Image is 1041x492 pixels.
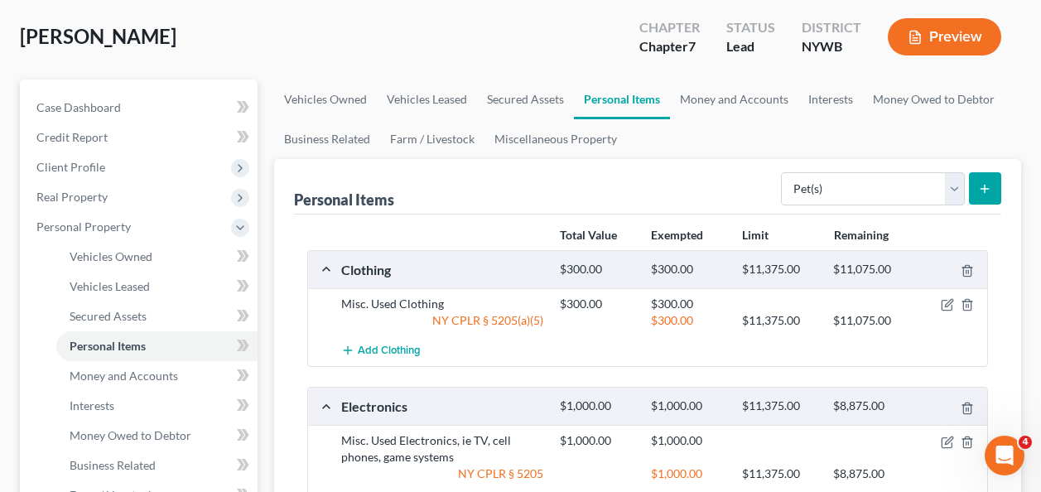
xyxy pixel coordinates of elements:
[726,18,775,37] div: Status
[333,312,552,329] div: NY CPLR § 5205(a)(5)
[70,369,178,383] span: Money and Accounts
[70,279,150,293] span: Vehicles Leased
[802,37,861,56] div: NYWB
[643,465,734,482] div: $1,000.00
[863,80,1005,119] a: Money Owed to Debtor
[802,18,861,37] div: District
[643,398,734,414] div: $1,000.00
[23,123,258,152] a: Credit Report
[726,37,775,56] div: Lead
[798,80,863,119] a: Interests
[825,262,916,277] div: $11,075.00
[552,432,643,449] div: $1,000.00
[1019,436,1032,449] span: 4
[742,228,769,242] strong: Limit
[36,190,108,204] span: Real Property
[70,309,147,323] span: Secured Assets
[20,24,176,48] span: [PERSON_NAME]
[70,398,114,412] span: Interests
[643,432,734,449] div: $1,000.00
[834,228,889,242] strong: Remaining
[341,335,421,366] button: Add Clothing
[36,130,108,144] span: Credit Report
[484,119,627,159] a: Miscellaneous Property
[888,18,1001,55] button: Preview
[56,361,258,391] a: Money and Accounts
[377,80,477,119] a: Vehicles Leased
[643,262,734,277] div: $300.00
[552,262,643,277] div: $300.00
[333,398,552,415] div: Electronics
[36,100,121,114] span: Case Dashboard
[985,436,1024,475] iframe: Intercom live chat
[70,339,146,353] span: Personal Items
[70,428,191,442] span: Money Owed to Debtor
[333,261,552,278] div: Clothing
[56,301,258,331] a: Secured Assets
[651,228,703,242] strong: Exempted
[36,219,131,234] span: Personal Property
[56,331,258,361] a: Personal Items
[23,93,258,123] a: Case Dashboard
[274,119,380,159] a: Business Related
[825,398,916,414] div: $8,875.00
[294,190,394,210] div: Personal Items
[639,37,700,56] div: Chapter
[333,296,552,312] div: Misc. Used Clothing
[643,312,734,329] div: $300.00
[552,296,643,312] div: $300.00
[477,80,574,119] a: Secured Assets
[688,38,696,54] span: 7
[333,465,552,482] div: NY CPLR § 5205
[70,249,152,263] span: Vehicles Owned
[734,312,825,329] div: $11,375.00
[56,421,258,451] a: Money Owed to Debtor
[36,160,105,174] span: Client Profile
[552,398,643,414] div: $1,000.00
[358,345,421,358] span: Add Clothing
[56,451,258,480] a: Business Related
[825,465,916,482] div: $8,875.00
[639,18,700,37] div: Chapter
[56,242,258,272] a: Vehicles Owned
[574,80,670,119] a: Personal Items
[734,465,825,482] div: $11,375.00
[670,80,798,119] a: Money and Accounts
[333,432,552,465] div: Misc. Used Electronics, ie TV, cell phones, game systems
[70,458,156,472] span: Business Related
[560,228,617,242] strong: Total Value
[825,312,916,329] div: $11,075.00
[56,272,258,301] a: Vehicles Leased
[274,80,377,119] a: Vehicles Owned
[56,391,258,421] a: Interests
[380,119,484,159] a: Farm / Livestock
[734,398,825,414] div: $11,375.00
[643,296,734,312] div: $300.00
[734,262,825,277] div: $11,375.00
